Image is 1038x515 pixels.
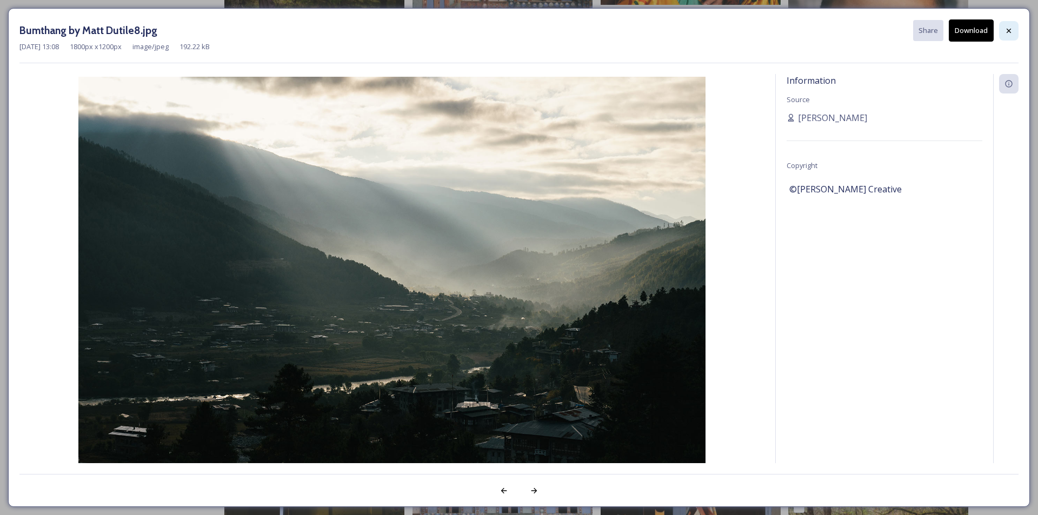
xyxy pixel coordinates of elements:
span: image/jpeg [132,42,169,52]
button: Download [949,19,994,42]
h3: Bumthang by Matt Dutile8.jpg [19,23,157,38]
span: Source [787,95,810,104]
span: 1800 px x 1200 px [70,42,122,52]
img: Bumthang%20by%20Matt%20Dutile8.jpg [19,77,764,494]
button: Share [913,20,943,41]
span: Copyright [787,160,817,170]
span: 192.22 kB [179,42,210,52]
span: [DATE] 13:08 [19,42,59,52]
span: [PERSON_NAME] [798,111,867,124]
span: Information [787,75,836,86]
span: ©[PERSON_NAME] Creative [789,183,902,196]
